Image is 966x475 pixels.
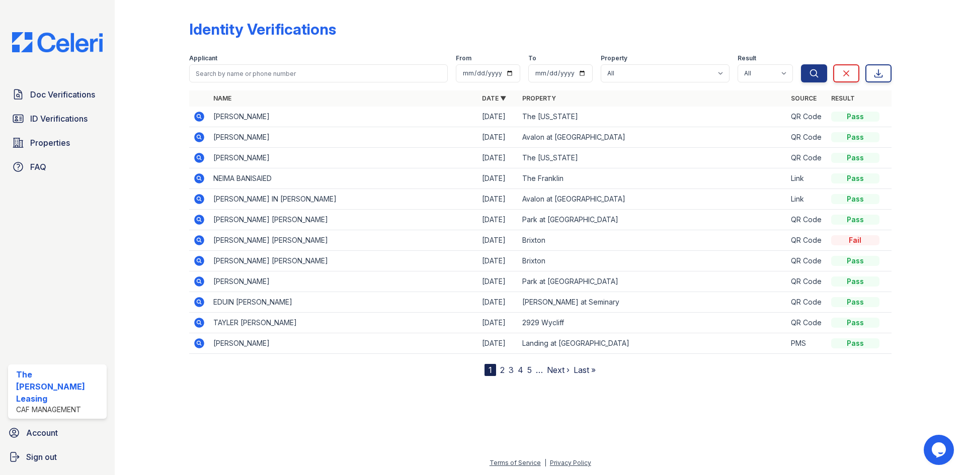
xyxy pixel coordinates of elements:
td: Link [787,168,827,189]
td: The [US_STATE] [518,107,787,127]
td: [DATE] [478,107,518,127]
td: The Franklin [518,168,787,189]
div: | [544,459,546,466]
a: Terms of Service [490,459,541,466]
td: QR Code [787,148,827,168]
td: [DATE] [478,210,518,230]
td: EDUIN [PERSON_NAME] [209,292,478,313]
a: 5 [527,365,532,375]
td: QR Code [787,230,827,251]
input: Search by name or phone number [189,64,448,82]
td: [PERSON_NAME] IN [PERSON_NAME] [209,189,478,210]
a: 3 [509,365,514,375]
label: Property [601,54,627,62]
div: Pass [831,215,879,225]
td: [PERSON_NAME] [PERSON_NAME] [209,251,478,271]
div: Identity Verifications [189,20,336,38]
label: From [456,54,471,62]
td: [PERSON_NAME] [209,271,478,292]
div: Pass [831,153,879,163]
label: Result [738,54,756,62]
td: Avalon at [GEOGRAPHIC_DATA] [518,189,787,210]
span: ID Verifications [30,113,88,125]
td: The [US_STATE] [518,148,787,168]
td: 2929 Wycliff [518,313,787,333]
td: Park at [GEOGRAPHIC_DATA] [518,210,787,230]
td: [PERSON_NAME] [PERSON_NAME] [209,210,478,230]
a: Name [213,94,231,102]
td: [DATE] [478,230,518,251]
a: Sign out [4,447,111,467]
span: Properties [30,137,70,149]
td: Landing at [GEOGRAPHIC_DATA] [518,333,787,354]
label: To [528,54,536,62]
label: Applicant [189,54,217,62]
div: Fail [831,235,879,245]
td: Avalon at [GEOGRAPHIC_DATA] [518,127,787,148]
td: [PERSON_NAME] [PERSON_NAME] [209,230,478,251]
a: FAQ [8,157,107,177]
td: QR Code [787,210,827,230]
a: Result [831,94,855,102]
td: QR Code [787,271,827,292]
td: [DATE] [478,148,518,168]
td: [DATE] [478,313,518,333]
td: [DATE] [478,251,518,271]
div: 1 [485,364,496,376]
td: [DATE] [478,189,518,210]
td: QR Code [787,127,827,148]
td: Park at [GEOGRAPHIC_DATA] [518,271,787,292]
td: [PERSON_NAME] [209,333,478,354]
td: NEIMA BANISAIED [209,168,478,189]
td: Brixton [518,251,787,271]
td: [DATE] [478,127,518,148]
td: Brixton [518,230,787,251]
td: QR Code [787,292,827,313]
div: Pass [831,173,879,183]
td: [DATE] [478,333,518,354]
span: Sign out [26,451,57,463]
a: Doc Verifications [8,84,107,105]
a: 2 [500,365,505,375]
td: [PERSON_NAME] [209,107,478,127]
a: 4 [518,365,523,375]
td: [PERSON_NAME] [209,127,478,148]
div: Pass [831,318,879,328]
div: The [PERSON_NAME] Leasing [16,368,103,405]
td: [DATE] [478,292,518,313]
td: [DATE] [478,168,518,189]
div: Pass [831,112,879,122]
a: Source [791,94,817,102]
div: Pass [831,256,879,266]
td: QR Code [787,107,827,127]
div: Pass [831,132,879,142]
span: … [536,364,543,376]
span: Account [26,427,58,439]
td: Link [787,189,827,210]
td: [PERSON_NAME] at Seminary [518,292,787,313]
a: Account [4,423,111,443]
a: Last » [574,365,596,375]
span: Doc Verifications [30,88,95,101]
a: ID Verifications [8,109,107,129]
td: TAYLER [PERSON_NAME] [209,313,478,333]
img: CE_Logo_Blue-a8612792a0a2168367f1c8372b55b34899dd931a85d93a1a3d3e32e68fde9ad4.png [4,32,111,52]
td: PMS [787,333,827,354]
div: CAF Management [16,405,103,415]
td: QR Code [787,313,827,333]
a: Properties [8,133,107,153]
span: FAQ [30,161,46,173]
td: [PERSON_NAME] [209,148,478,168]
a: Privacy Policy [550,459,591,466]
td: QR Code [787,251,827,271]
a: Property [522,94,556,102]
div: Pass [831,338,879,348]
td: [DATE] [478,271,518,292]
div: Pass [831,297,879,307]
div: Pass [831,276,879,287]
a: Date ▼ [482,94,506,102]
iframe: chat widget [924,435,956,465]
div: Pass [831,194,879,204]
a: Next › [547,365,570,375]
